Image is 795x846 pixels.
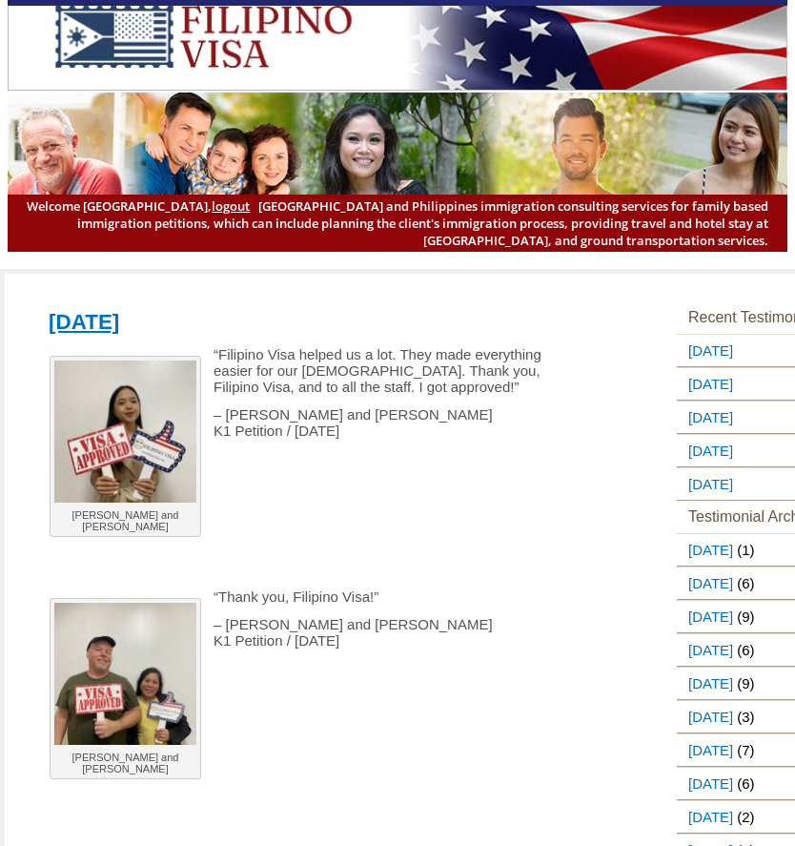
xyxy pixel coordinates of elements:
img: Joseph and Jhoanna [54,361,196,503]
p: “Thank you, Filipino Visa!” [37,588,584,605]
a: [DATE] [677,468,737,500]
a: [DATE] [677,734,737,766]
img: Leonard and Leah [54,603,196,745]
p: “Filipino Visa helped us a lot. They made everything easier for our [DEMOGRAPHIC_DATA]. Thank you... [37,346,584,395]
a: [DATE] [49,310,119,334]
a: [DATE] [677,601,737,632]
a: [DATE] [677,435,737,466]
a: [DATE] [677,534,737,566]
p: [PERSON_NAME] and [PERSON_NAME] [54,509,196,532]
a: [DATE] [677,368,737,400]
a: [DATE] [677,335,737,366]
span: – [PERSON_NAME] and [PERSON_NAME] K1 Petition / [DATE] [214,616,493,649]
span: Welcome [GEOGRAPHIC_DATA], [27,197,250,215]
a: [DATE] [677,567,737,599]
a: [DATE] [677,768,737,799]
a: [DATE] [677,634,737,666]
span: [GEOGRAPHIC_DATA] and Philippines immigration consulting services for family based immigration pe... [27,197,767,249]
a: [DATE] [677,701,737,733]
p: [PERSON_NAME] and [PERSON_NAME] [54,752,196,774]
a: [DATE] [677,668,737,699]
a: logout [212,197,250,215]
span: – [PERSON_NAME] and [PERSON_NAME] K1 Petition / [DATE] [214,406,493,439]
a: [DATE] [677,801,737,833]
a: [DATE] [677,402,737,433]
